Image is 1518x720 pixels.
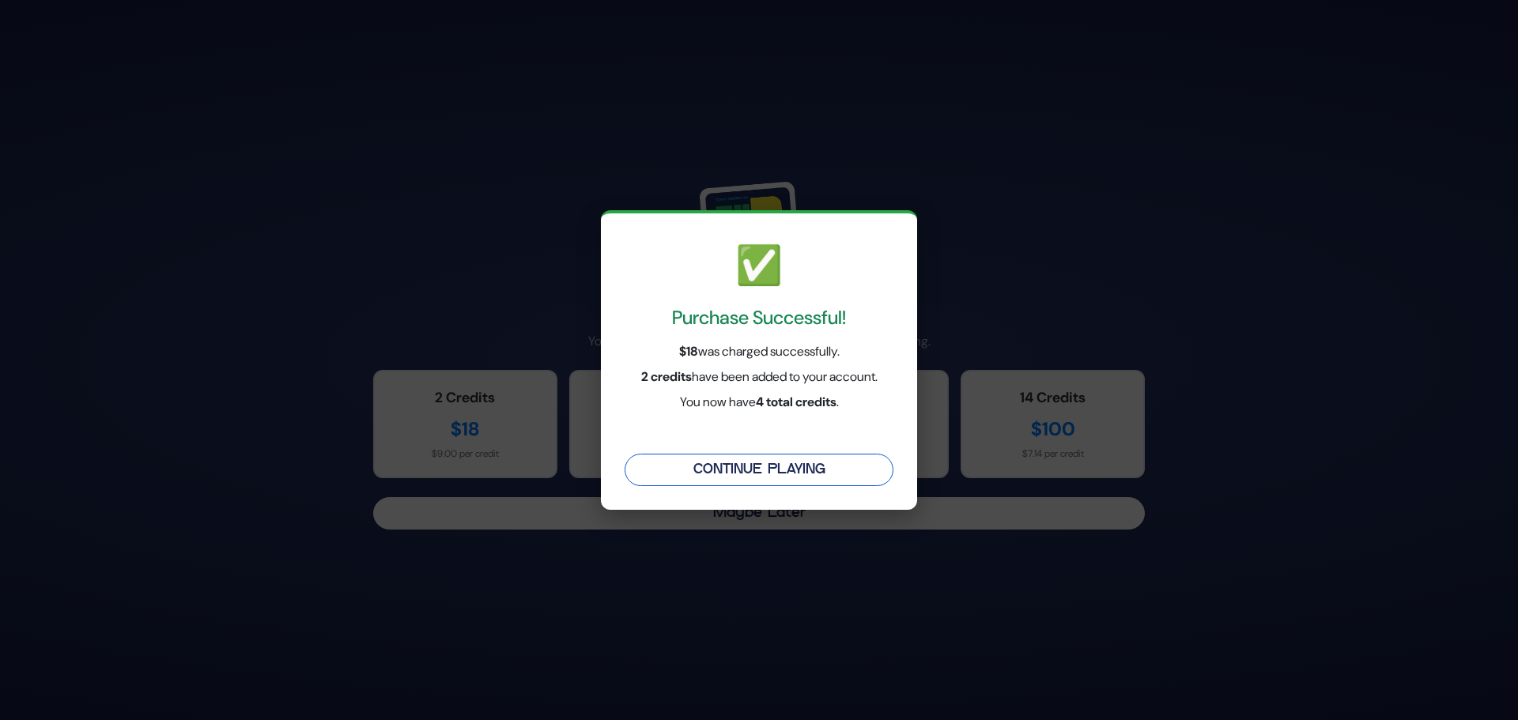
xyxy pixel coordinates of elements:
[625,237,893,294] div: ✅
[679,343,698,360] strong: $18
[625,368,893,386] p: have been added to your account.
[756,394,836,410] strong: 4 total credits
[625,307,893,330] h4: Purchase Successful!
[625,342,893,361] p: was charged successfully.
[625,393,893,412] p: You now have .
[625,454,893,486] button: Continue Playing
[641,368,692,385] strong: 2 credits
[625,424,893,441] p: Transaction ID: 45167413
